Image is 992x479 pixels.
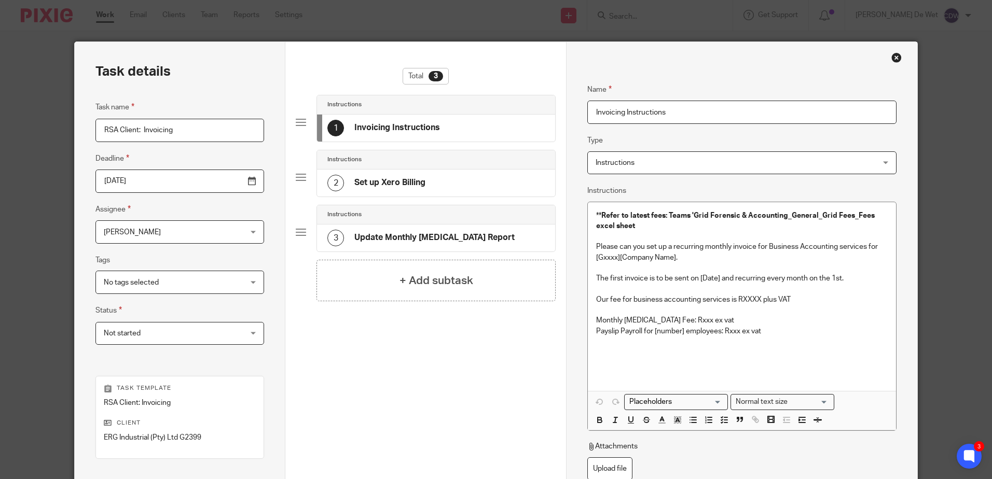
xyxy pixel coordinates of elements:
span: Instructions [596,159,635,166]
div: 2 [327,175,344,191]
span: No tags selected [104,279,159,286]
h4: + Add subtask [399,273,473,289]
div: Search for option [624,394,728,410]
input: Task name [95,119,264,142]
div: Placeholders [624,394,728,410]
input: Pick a date [95,170,264,193]
p: RSA Client: Invoicing [104,398,256,408]
div: Close this dialog window [891,52,902,63]
label: Type [587,135,603,146]
p: Client [104,419,256,427]
div: Search for option [731,394,834,410]
label: Instructions [587,186,626,196]
div: 3 [429,71,443,81]
strong: Refer to latest fees: Teams 'Grid Forensic & Accounting_General_Grid Fees_Fees excel sheet [596,212,876,230]
h4: Instructions [327,101,362,109]
h2: Task details [95,63,171,80]
span: [PERSON_NAME] [104,229,161,236]
h4: Update Monthly [MEDICAL_DATA] Report [354,232,515,243]
label: Deadline [95,152,129,164]
p: Monthly [MEDICAL_DATA] Fee: Rxxx ex vat [596,315,887,326]
h4: Instructions [327,210,362,219]
p: Payslip Payroll for [number] employees: Rxxx ex vat [596,326,887,336]
label: Tags [95,255,110,265]
div: 3 [327,230,344,246]
div: 3 [974,441,984,452]
p: Our fee for business accounting services is RXXXX plus VAT [596,294,887,305]
div: 1 [327,120,344,136]
p: ERG Industrial (Pty) Ltd G2399 [104,432,256,443]
h4: Invoicing Instructions [354,122,440,133]
div: Text styles [731,394,834,410]
h4: Set up Xero Billing [354,177,425,188]
span: Normal text size [733,397,790,407]
p: Task template [104,384,256,392]
label: Status [95,304,122,316]
h4: Instructions [327,156,362,164]
p: The first invoice is to be sent on [Date] and recurring every month on the 1st. [596,273,887,284]
label: Assignee [95,203,131,215]
p: Attachments [587,441,638,452]
input: Search for option [626,397,722,407]
label: Task name [95,101,134,113]
p: Please can you set up a recurring monthly invoice for Business Accounting services for [Gxxxx][Co... [596,242,887,263]
span: Not started [104,330,141,337]
label: Name [587,83,612,95]
div: Total [403,68,449,84]
input: Search for option [791,397,828,407]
